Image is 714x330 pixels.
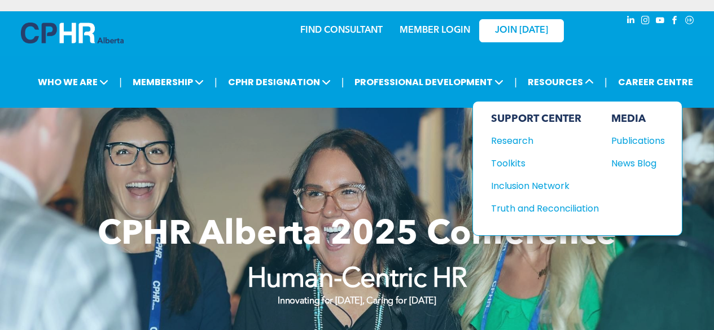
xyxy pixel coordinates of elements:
a: Toolkits [491,156,599,170]
span: CPHR DESIGNATION [225,72,334,93]
a: News Blog [611,156,665,170]
strong: Human-Centric HR [247,266,467,293]
a: instagram [639,14,652,29]
a: linkedin [625,14,637,29]
div: SUPPORT CENTER [491,113,599,125]
li: | [341,71,344,94]
a: JOIN [DATE] [479,19,564,42]
div: Truth and Reconciliation [491,201,588,215]
div: Publications [611,134,660,148]
a: Research [491,134,599,148]
span: MEMBERSHIP [129,72,207,93]
div: MEDIA [611,113,665,125]
a: Inclusion Network [491,179,599,193]
li: | [605,71,607,94]
a: Publications [611,134,665,148]
img: A blue and white logo for cp alberta [21,23,124,43]
div: Toolkits [491,156,588,170]
a: facebook [669,14,681,29]
span: WHO WE ARE [34,72,112,93]
a: CAREER CENTRE [615,72,697,93]
li: | [214,71,217,94]
div: Inclusion Network [491,179,588,193]
span: RESOURCES [524,72,597,93]
a: MEMBER LOGIN [400,26,470,35]
span: PROFESSIONAL DEVELOPMENT [351,72,507,93]
div: Research [491,134,588,148]
div: News Blog [611,156,660,170]
a: Social network [684,14,696,29]
span: JOIN [DATE] [495,25,548,36]
span: CPHR Alberta 2025 Conference [98,218,616,252]
a: youtube [654,14,667,29]
strong: Innovating for [DATE], Caring for [DATE] [278,297,436,306]
a: Truth and Reconciliation [491,201,599,215]
li: | [119,71,122,94]
a: FIND CONSULTANT [300,26,383,35]
li: | [514,71,517,94]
